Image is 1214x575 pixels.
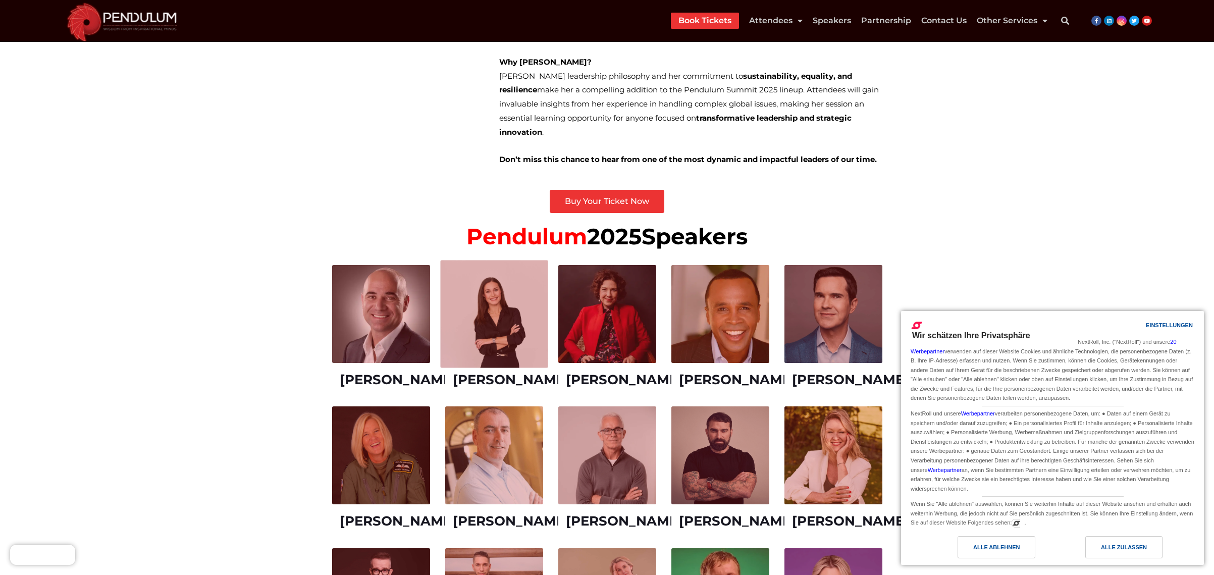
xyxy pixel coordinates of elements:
a: Attendees [749,13,803,29]
a: Alle zulassen [1052,536,1198,563]
a: 20 Werbepartner [911,339,1177,354]
div: Search [1055,11,1075,31]
a: Alle ablehnen [907,536,1052,563]
strong: Don’t miss this chance to hear from one of the most dynamic and impactful leaders of our time. [499,154,877,164]
a: Partnership [861,13,911,29]
a: Book Tickets [678,13,731,29]
a: Werbepartner [928,467,962,473]
div: NextRoll, Inc. ("NextRoll") und unsere verwenden auf dieser Website Cookies und ähnliche Technolo... [909,336,1196,404]
a: Buy Your Ticket Now [550,190,664,213]
a: [PERSON_NAME] [453,372,570,388]
span: Pendulum [466,223,587,250]
div: Alle zulassen [1101,542,1147,553]
iframe: Brevo live chat [10,545,75,565]
span: Wir schätzen Ihre Privatsphäre [912,331,1030,340]
nav: Menu [671,13,1047,29]
a: [PERSON_NAME] [792,372,909,388]
div: NextRoll und unsere verarbeiten personenbezogene Daten, um: ● Daten auf einem Gerät zu speichern ... [909,406,1196,494]
div: Alle ablehnen [973,542,1020,553]
div: Wenn Sie "Alle ablehnen" auswählen, können Sie weiterhin Inhalte auf dieser Website ansehen und e... [909,497,1196,529]
a: Einstellungen [1128,317,1152,336]
a: [PERSON_NAME] [566,372,683,388]
div: Einstellungen [1146,320,1193,331]
a: [PERSON_NAME] [792,513,909,529]
span: Speakers [642,223,748,250]
a: Speakers [813,13,851,29]
a: Other Services [977,13,1047,29]
a: [PERSON_NAME] [679,513,796,529]
a: Contact Us [921,13,967,29]
span: [PERSON_NAME] leadership philosophy and her commitment to make her a compelling addition to the P... [499,71,879,137]
a: [PERSON_NAME] [679,372,796,388]
a: Werbepartner [961,410,995,416]
span: 2025 [587,223,642,250]
a: [PERSON_NAME] [340,513,457,529]
span: Buy Your Ticket Now [565,197,649,205]
strong: Why [PERSON_NAME]? [499,57,592,67]
a: [PERSON_NAME] [340,372,457,388]
a: [PERSON_NAME] [453,513,570,529]
a: [PERSON_NAME] [566,513,683,529]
